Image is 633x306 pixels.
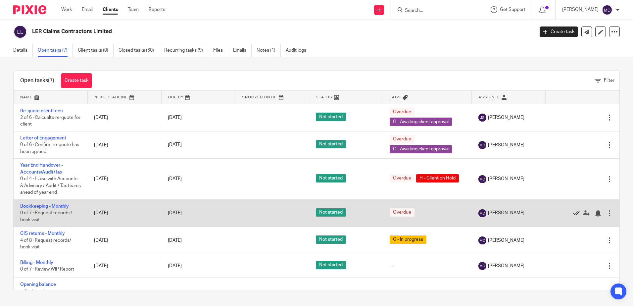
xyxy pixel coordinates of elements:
[82,6,93,13] a: Email
[316,208,346,217] span: Not started
[87,104,161,131] td: [DATE]
[390,263,465,269] div: ---
[390,118,452,126] span: G - Awaiting client approval
[20,260,53,265] a: Billing - Monthly
[286,44,311,57] a: Audit logs
[488,210,524,216] span: [PERSON_NAME]
[390,208,414,217] span: Overdue
[20,143,79,154] span: 0 of 6 · Confirm re-quote has been agreed
[257,44,281,57] a: Notes (1)
[390,135,414,143] span: Overdue
[390,174,414,182] span: Overdue
[242,95,277,99] span: Snoozed Until
[119,44,159,57] a: Closed tasks (60)
[500,7,525,12] span: Get Support
[20,77,54,84] h1: Open tasks
[478,114,486,122] img: svg%3E
[20,231,65,236] a: CIS returns - Monthly
[478,141,486,149] img: svg%3E
[488,114,524,121] span: [PERSON_NAME]
[87,131,161,158] td: [DATE]
[602,5,612,15] img: svg%3E
[87,199,161,227] td: [DATE]
[488,263,524,269] span: [PERSON_NAME]
[48,78,54,83] span: (7)
[316,113,346,121] span: Not started
[168,115,182,120] span: [DATE]
[573,210,583,216] a: Mark as done
[168,143,182,147] span: [DATE]
[478,175,486,183] img: svg%3E
[32,28,430,35] h2: LER Claims Contractors Limited
[20,136,66,140] a: Letter of Engagement
[20,177,81,195] span: 0 of 4 · Liaise with Accounts & Advisory / Audit / Tax teams ahead of year end
[604,78,614,83] span: Filter
[164,44,208,57] a: Recurring tasks (9)
[390,95,401,99] span: Tags
[149,6,165,13] a: Reports
[168,264,182,268] span: [DATE]
[416,174,459,182] span: H - Client on Hold
[316,261,346,269] span: Not started
[128,6,139,13] a: Team
[168,177,182,181] span: [DATE]
[20,282,56,293] a: Opening balance adjustments
[20,204,69,209] a: Bookkeeping - Monthly
[20,115,80,127] span: 2 of 6 · Calcualte re-quote for client
[540,26,578,37] a: Create task
[390,108,414,116] span: Overdue
[478,262,486,270] img: svg%3E
[478,209,486,217] img: svg%3E
[316,140,346,148] span: Not started
[213,44,228,57] a: Files
[488,142,524,148] span: [PERSON_NAME]
[404,8,464,14] input: Search
[390,145,452,153] span: G - Awaiting client approval
[168,238,182,243] span: [DATE]
[316,174,346,182] span: Not started
[13,25,27,39] img: svg%3E
[488,237,524,244] span: [PERSON_NAME]
[13,5,46,14] img: Pixie
[87,227,161,254] td: [DATE]
[61,73,92,88] a: Create task
[20,109,63,113] a: Re-quote client fees
[20,211,72,222] span: 0 of 7 · Request records / book visit
[20,238,71,250] span: 4 of 8 · Request records/ book visit
[168,211,182,215] span: [DATE]
[316,235,346,244] span: Not started
[13,44,33,57] a: Details
[20,163,63,174] a: Year End Handover - Accounts/Audit/Tax
[478,236,486,244] img: svg%3E
[390,235,426,244] span: C - In progress
[233,44,252,57] a: Emails
[61,6,72,13] a: Work
[87,159,161,199] td: [DATE]
[316,95,332,99] span: Status
[20,267,74,272] span: 0 of 7 · Review WIP Report
[38,44,73,57] a: Open tasks (7)
[103,6,118,13] a: Clients
[562,6,599,13] p: [PERSON_NAME]
[78,44,114,57] a: Client tasks (0)
[87,254,161,278] td: [DATE]
[488,176,524,182] span: [PERSON_NAME]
